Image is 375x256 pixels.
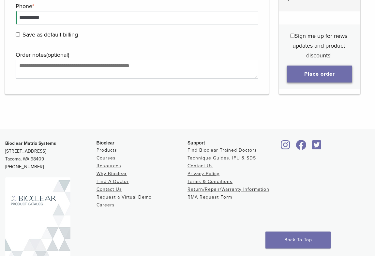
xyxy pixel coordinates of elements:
[290,34,294,38] input: Sign me up for news updates and product discounts!
[265,232,331,248] a: Back To Top
[187,187,269,192] a: Return/Repair/Warranty Information
[187,171,219,176] a: Privacy Policy
[279,144,292,150] a: Bioclear
[97,140,114,145] span: Bioclear
[97,171,127,176] a: Why Bioclear
[187,147,257,153] a: Find Bioclear Trained Doctors
[16,1,257,11] label: Phone
[187,155,256,161] a: Technique Guides, IFU & SDS
[287,66,352,83] button: Place order
[5,141,56,146] strong: Bioclear Matrix Systems
[97,187,122,192] a: Contact Us
[97,202,115,208] a: Careers
[187,179,232,184] a: Terms & Conditions
[16,30,257,39] label: Save as default billing
[16,32,20,37] input: Save as default billing
[187,194,232,200] a: RMA Request Form
[187,140,205,145] span: Support
[310,144,324,150] a: Bioclear
[5,140,97,171] p: [STREET_ADDRESS] Tacoma, WA 98409 [PHONE_NUMBER]
[97,163,121,169] a: Resources
[16,50,257,60] label: Order notes
[46,51,69,58] span: (optional)
[97,155,116,161] a: Courses
[97,179,129,184] a: Find A Doctor
[97,194,152,200] a: Request a Virtual Demo
[97,147,117,153] a: Products
[187,163,213,169] a: Contact Us
[294,144,309,150] a: Bioclear
[292,32,347,59] span: Sign me up for news updates and product discounts!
